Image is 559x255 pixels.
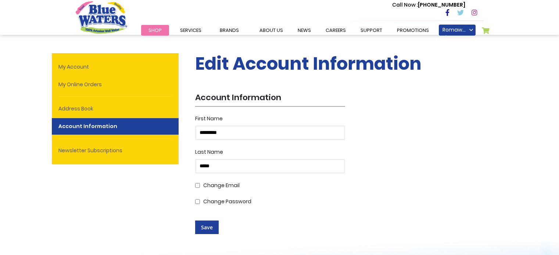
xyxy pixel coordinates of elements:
span: Brands [220,27,239,34]
span: Change Password [203,198,251,205]
span: Edit Account Information [195,51,422,76]
span: Save [201,224,213,231]
a: My Online Orders [52,76,179,93]
a: Address Book [52,101,179,117]
strong: Account Information [52,118,179,135]
a: store logo [76,1,127,33]
a: support [353,25,390,36]
span: Account Information [195,93,343,102]
a: careers [318,25,353,36]
span: Services [180,27,201,34]
p: [PHONE_NUMBER] [392,1,465,9]
a: about us [252,25,290,36]
a: My Account [52,59,179,75]
span: Call Now : [392,1,418,8]
a: Promotions [390,25,436,36]
span: Change Email [203,182,240,189]
a: News [290,25,318,36]
span: Shop [148,27,162,34]
span: Last Name [195,148,223,156]
button: Save [195,221,219,234]
span: First Name [195,115,223,122]
a: Newsletter Subscriptions [52,142,179,159]
a: Romawatee Bitna [439,25,476,36]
